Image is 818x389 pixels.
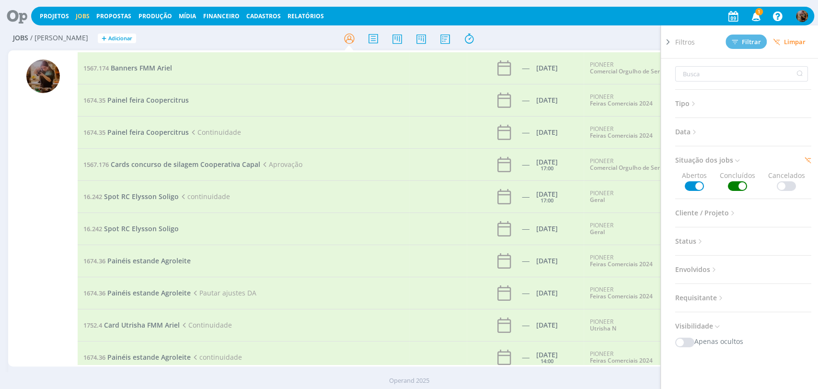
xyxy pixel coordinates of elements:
div: [DATE] [536,322,557,329]
div: [DATE] [536,65,557,71]
span: 1674.36 [83,289,105,297]
a: Jobs [76,12,90,20]
div: PIONEER [589,318,688,332]
span: Spot RC Elysson Soligo [104,192,179,201]
a: Comercial Orgulho de Ser [589,67,659,75]
span: Tipo [675,97,698,110]
span: Cliente / Projeto [675,207,737,219]
div: 14:00 [540,358,553,364]
span: Spot RC Elysson Soligo [104,224,179,233]
span: / [PERSON_NAME] [30,34,88,42]
div: PIONEER [589,286,688,300]
div: 17:00 [540,165,553,171]
span: Pautar ajustes DA [191,288,256,297]
div: 17:00 [540,198,553,203]
div: PIONEER [589,254,688,268]
div: PIONEER [589,222,688,236]
span: Aprovação [260,160,302,169]
div: ----- [522,258,529,264]
span: Card Utrisha FMM Ariel [104,320,180,330]
span: + [102,34,106,44]
a: Utrisha N [589,324,616,332]
div: ----- [522,290,529,296]
div: PIONEER [589,61,688,75]
span: 1752.4 [83,321,102,330]
div: [DATE] [536,258,557,264]
span: 1567.176 [83,160,109,169]
a: 1674.35Painel feira Coopercitrus [83,95,189,105]
span: Painéis estande Agroleite [107,353,191,362]
a: 1674.36Painéis estande Agroleite [83,288,191,297]
span: Concluídos [720,170,755,191]
span: Requisitante [675,292,725,304]
button: Filtrar [726,35,767,49]
span: Cancelados [768,170,805,191]
div: Apenas ocultos [675,336,811,347]
span: Adicionar [108,35,132,42]
span: Continuidade [189,128,241,137]
div: ----- [522,193,529,200]
span: Filtrar [732,39,761,45]
div: PIONEER [589,190,688,204]
a: 1674.35Painel feira Coopercitrus [83,128,189,137]
button: Relatórios [285,12,327,20]
a: Feiras Comerciais 2024 [589,292,652,300]
div: PIONEER [589,351,688,365]
button: Projetos [37,12,72,20]
div: [DATE] [536,191,557,198]
span: Status [675,235,704,248]
a: 16.242Spot RC Elysson Soligo [83,192,179,201]
a: Comercial Orgulho de Ser [589,164,659,172]
span: 1 [755,8,763,15]
a: Projetos [40,12,69,20]
a: 1752.4Card Utrisha FMM Ariel [83,320,180,330]
a: 1674.36Painéis estande Agroleite [83,353,191,362]
a: Relatórios [288,12,324,20]
button: Propostas [93,12,134,20]
span: Painel feira Coopercitrus [107,128,189,137]
button: +Adicionar [98,34,136,44]
span: 1674.36 [83,257,105,265]
div: ----- [522,354,529,361]
a: Financeiro [203,12,240,20]
a: 1567.176Cards concurso de silagem Cooperativa Capal [83,160,260,169]
span: 1674.35 [83,128,105,137]
a: Feiras Comerciais 2024 [589,356,652,365]
span: Painel feira Coopercitrus [107,95,189,105]
div: [DATE] [536,97,557,104]
span: Envolvidos [675,263,718,276]
input: Busca [675,66,808,82]
div: [DATE] [536,352,557,358]
span: Painéis estande Agroleite [107,288,191,297]
div: [DATE] [536,225,557,232]
button: Financeiro [200,12,242,20]
span: 16.242 [83,224,102,233]
button: Cadastros [243,12,284,20]
a: Feiras Comerciais 2024 [589,260,652,268]
a: 16.242Spot RC Elysson Soligo [83,224,179,233]
span: 1674.35 [83,96,105,105]
span: 16.242 [83,192,102,201]
img: A [26,59,60,93]
button: Limpar [767,35,812,49]
div: ----- [522,65,529,71]
span: Filtros [675,37,695,47]
button: A [795,8,808,24]
a: 1567.174Banners FMM Ariel [83,63,172,72]
img: A [796,10,808,22]
button: Mídia [176,12,199,20]
span: continuidade [179,192,230,201]
span: Continuidade [180,320,232,330]
span: Limpar [773,38,806,46]
div: ----- [522,161,529,168]
span: Cards concurso de silagem Cooperativa Capal [111,160,260,169]
div: ----- [522,225,529,232]
span: Data [675,126,699,138]
a: Produção [138,12,172,20]
a: Geral [589,228,604,236]
span: Cadastros [246,12,281,20]
div: PIONEER [589,94,688,107]
span: Visibilidade [675,320,721,332]
a: Geral [589,196,604,204]
a: Feiras Comerciais 2024 [589,99,652,107]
